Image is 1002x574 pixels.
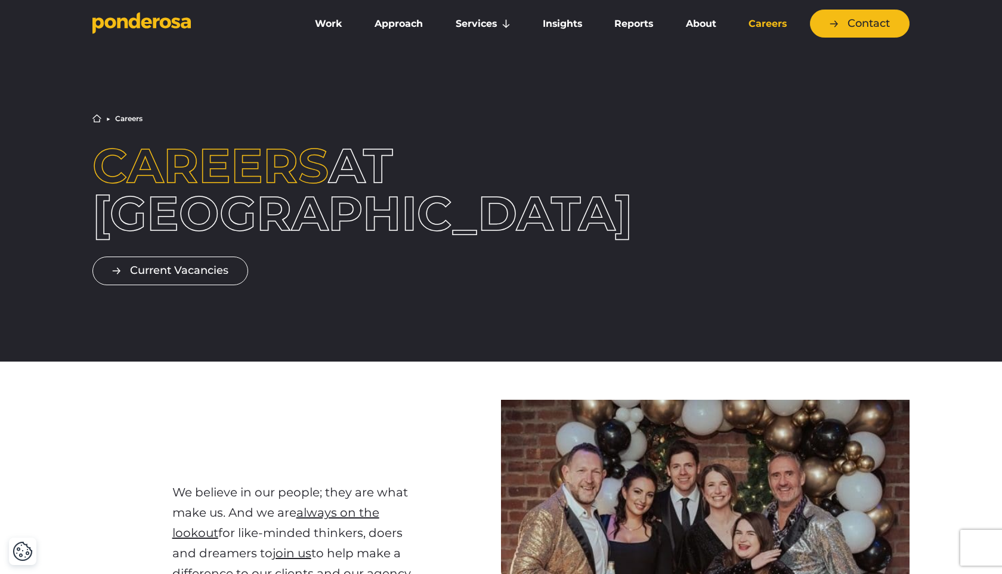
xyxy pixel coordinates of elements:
[273,546,311,560] a: join us
[92,12,283,36] a: Go to homepage
[13,541,33,561] img: Revisit consent button
[92,137,329,195] span: Careers
[92,257,248,285] a: Current Vacancies
[92,114,101,123] a: Home
[13,541,33,561] button: Cookie Settings
[529,11,596,36] a: Insights
[601,11,667,36] a: Reports
[301,11,356,36] a: Work
[442,11,524,36] a: Services
[115,115,143,122] li: Careers
[361,11,437,36] a: Approach
[810,10,910,38] a: Contact
[735,11,800,36] a: Careers
[672,11,729,36] a: About
[106,115,110,122] li: ▶︎
[92,142,422,237] h1: at [GEOGRAPHIC_DATA]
